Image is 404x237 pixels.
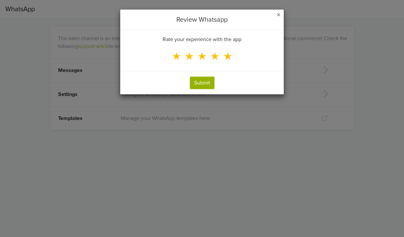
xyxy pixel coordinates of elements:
[277,10,281,20] span: ×
[190,77,214,89] button: Submit
[176,15,228,25] h5: Review Whatsapp
[223,50,233,63] span: ★
[210,50,220,63] span: ★
[277,11,281,19] button: Close
[185,50,194,63] span: ★
[197,50,207,63] span: ★
[163,36,241,43] p: Rate your experience with the app
[172,50,181,63] span: ★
